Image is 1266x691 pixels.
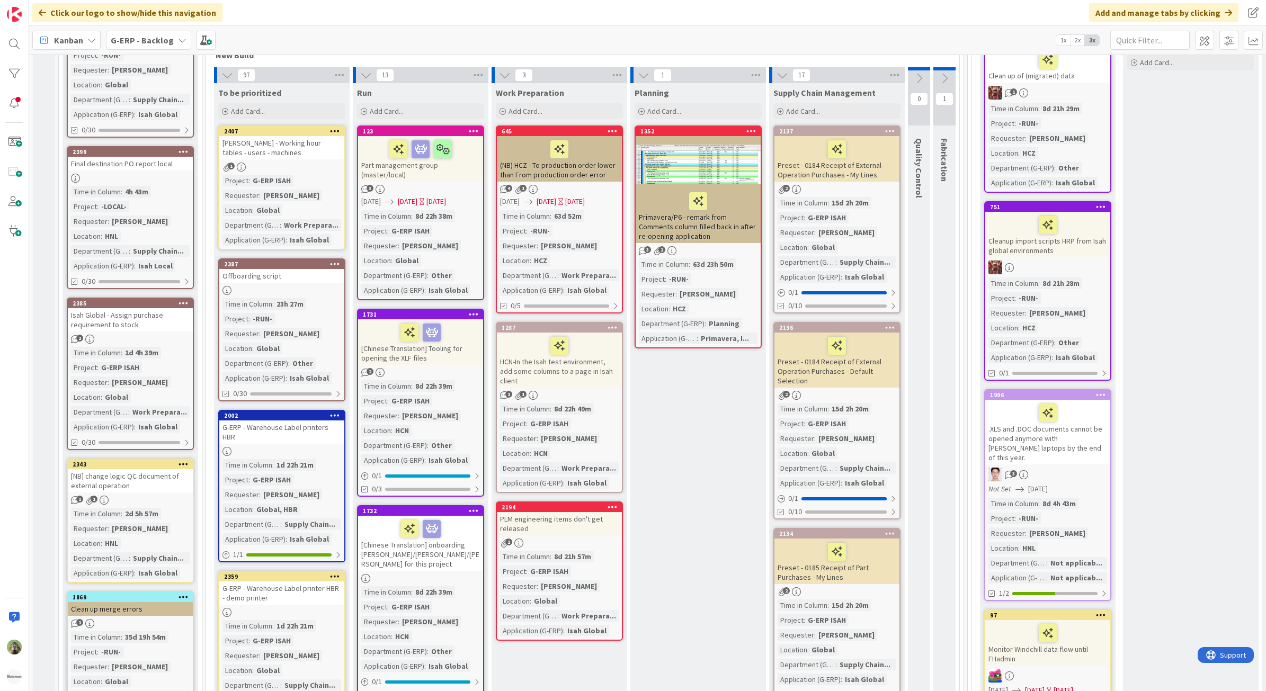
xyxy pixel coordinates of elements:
span: 2 [658,246,665,253]
div: HNL [102,230,121,242]
div: 1287 [497,323,622,333]
div: Requester [71,64,108,76]
span: 1 [654,69,672,82]
span: Add Card... [370,106,404,116]
span: New Build [216,50,946,60]
div: 2194 [497,502,622,512]
div: ll [985,468,1110,481]
div: Isah Local [136,260,175,272]
span: : [424,284,426,296]
span: : [1025,132,1027,144]
div: HCZ [670,303,689,315]
span: 0/5 [511,300,521,311]
div: Project [500,225,526,237]
div: HCZ [1020,322,1038,334]
span: Fabrication [939,138,950,182]
span: [DATE] [500,196,520,207]
span: : [1014,118,1016,129]
span: 1 [520,185,527,192]
div: Other [1056,337,1082,348]
span: : [835,256,837,268]
img: ll [988,468,1002,481]
div: Isah Global [565,284,609,296]
div: Clean up of (migrated) data [985,37,1110,83]
div: [DATE] [565,196,585,207]
div: 2359 [219,572,344,581]
div: Requester [361,240,398,252]
div: Department (G-ERP) [71,94,129,105]
div: Department (G-ERP) [71,245,129,257]
div: Global [809,241,837,253]
div: 1287HCN-In the Isah test environment, add some columns to a page in Isah client [497,323,622,388]
div: Isah Global [426,284,470,296]
div: Primavera/P6 - remark from Comments column filled back in after re-opening application [636,188,761,243]
span: : [411,210,413,222]
span: : [101,79,102,91]
div: HCZ [1020,147,1038,159]
div: JK [985,86,1110,100]
div: Time in Column [988,103,1038,114]
div: 97Monitor Windchill data flow until FHadmin [985,611,1110,666]
span: : [248,175,250,186]
div: G-ERP ISAH [250,175,293,186]
div: Supply Chain... [130,245,186,257]
div: 23h 27m [274,298,306,310]
span: : [272,298,274,310]
div: [PERSON_NAME] [1027,307,1088,319]
div: Global [254,343,282,354]
span: : [280,219,281,231]
span: 2 [76,335,83,342]
div: 0/1 [774,286,899,299]
div: JK [985,669,1110,683]
div: -LOCAL- [99,201,129,212]
div: Time in Column [639,258,689,270]
div: Application (G-ERP) [71,109,134,120]
span: 1 [1010,88,1017,95]
div: 8d 22h 38m [413,210,455,222]
div: Department (G-ERP) [988,162,1054,174]
div: Requester [222,190,259,201]
div: 645 [497,127,622,136]
span: : [97,201,99,212]
span: Quality Control [914,138,924,198]
div: Isah Global [287,234,332,246]
div: Location [71,230,101,242]
span: : [259,328,261,339]
span: : [697,333,698,344]
div: 63d 52m [551,210,584,222]
div: Location [361,255,391,266]
div: Application (G-ERP) [361,284,424,296]
div: 645(NB) HCZ - To production order lower than From production order error [497,127,622,182]
div: 1287 [502,324,622,331]
div: Location [639,303,668,315]
div: 751 [990,203,1110,211]
span: 0/10 [788,300,802,311]
div: Other [429,270,454,281]
div: 2385 [68,299,193,308]
div: Application (G-ERP) [222,234,286,246]
div: Project [778,212,804,223]
div: 1732[Chinese Translation] onboarding [PERSON_NAME]/[PERSON_NAME]/[PERSON_NAME] for this project [358,506,483,571]
div: Isah Global [1053,177,1098,189]
div: 1731 [363,311,483,318]
span: : [537,240,538,252]
span: 3 [367,185,373,192]
span: : [1018,147,1020,159]
span: : [807,241,809,253]
div: Requester [778,227,814,238]
div: 2407 [219,127,344,136]
div: 2002 [219,411,344,420]
div: Department (G-ERP) [778,256,835,268]
div: 2399Final destination PO report local [68,147,193,170]
div: Project [222,313,248,325]
span: Run [357,87,372,98]
span: Add Card... [509,106,542,116]
div: 123 [363,128,483,135]
div: Isah Global [842,271,887,283]
div: [PERSON_NAME] [677,288,738,300]
div: HCZ [531,255,550,266]
div: Supply Chain... [130,94,186,105]
span: : [1038,277,1040,289]
div: Department (G-ERP) [222,219,280,231]
div: Time in Column [778,197,827,209]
